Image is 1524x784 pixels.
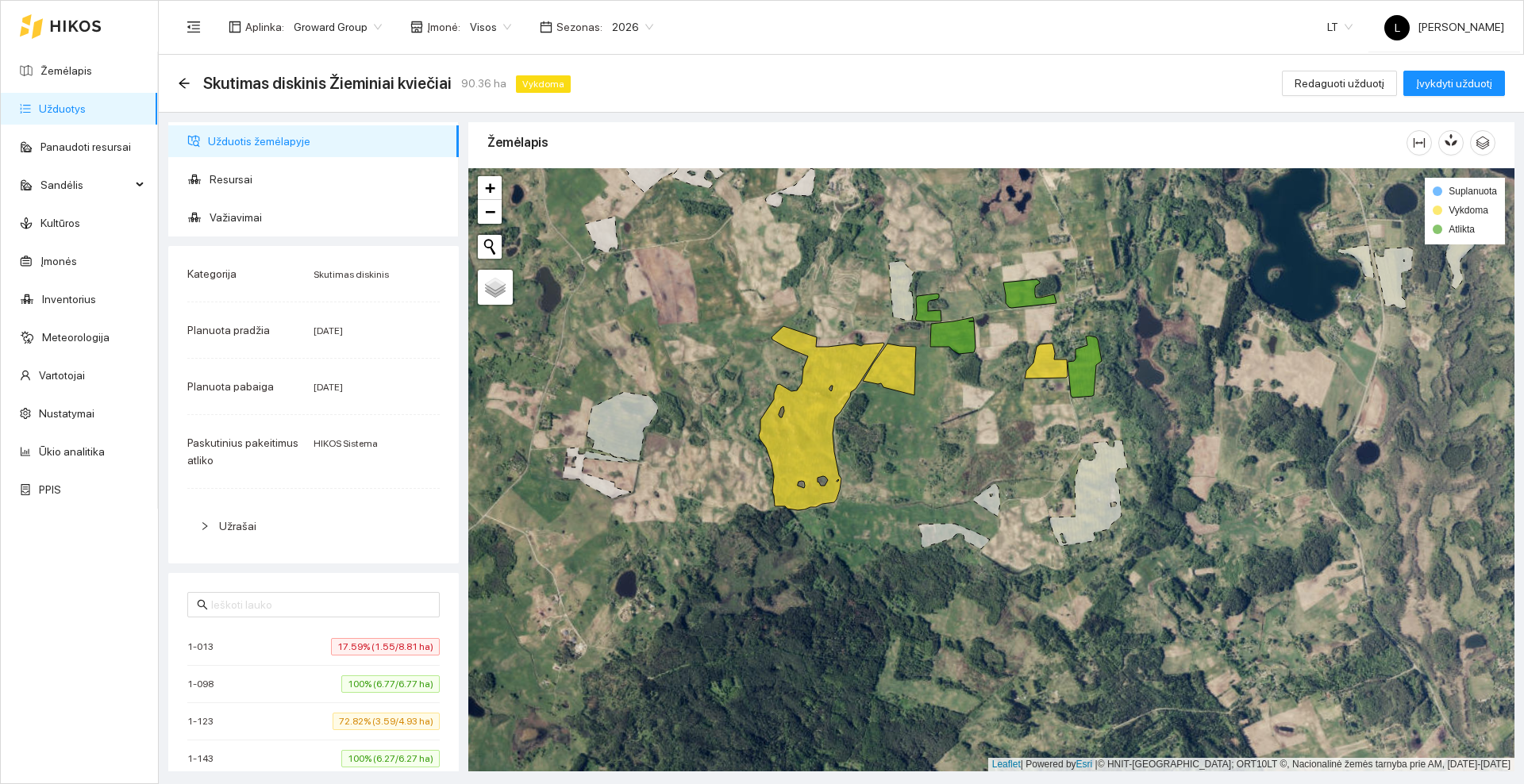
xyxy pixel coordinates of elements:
[988,758,1514,771] div: | Powered by © HNIT-[GEOGRAPHIC_DATA]; ORT10LT ©, Nacionalinė žemės tarnyba prie AM, [DATE]-[DATE]
[333,713,440,730] span: 72.82% (3.59/4.93 ha)
[341,750,440,767] span: 100% (6.27/6.27 ha)
[540,21,552,33] span: calendar
[187,436,298,467] span: Paskutinius pakeitimus atliko
[485,202,495,221] span: −
[612,15,653,39] span: 2026
[556,18,602,36] span: Sezonas :
[197,599,208,610] span: search
[42,331,110,344] a: Meteorologija
[178,77,190,90] span: arrow-left
[1095,759,1098,770] span: |
[39,445,105,458] a: Ūkio analitika
[461,75,506,92] span: 90.36 ha
[39,369,85,382] a: Vartotojai
[210,202,446,233] span: Važiavimai
[39,483,61,496] a: PPIS
[39,407,94,420] a: Nustatymai
[314,269,389,280] span: Skutimas diskinis
[187,20,201,34] span: menu-fold
[1395,15,1400,40] span: L
[229,21,241,33] span: layout
[1282,71,1397,96] button: Redaguoti užduotį
[314,325,343,336] span: [DATE]
[178,11,210,43] button: menu-fold
[42,293,96,306] a: Inventorius
[1403,71,1505,96] button: Įvykdyti užduotį
[40,217,80,229] a: Kultūros
[40,64,92,77] a: Žemėlapis
[1384,21,1504,33] span: [PERSON_NAME]
[478,176,502,200] a: Zoom in
[178,77,190,90] div: Atgal
[187,751,221,767] span: 1-143
[208,125,446,157] span: Užduotis žemėlapyje
[187,380,274,393] span: Planuota pabaiga
[1449,205,1488,216] span: Vykdoma
[210,163,446,195] span: Resursai
[516,75,571,93] span: Vykdoma
[1407,136,1431,149] span: column-width
[211,596,430,613] input: Ieškoti lauko
[1282,77,1397,90] a: Redaguoti užduotį
[341,675,440,693] span: 100% (6.77/6.77 ha)
[1416,75,1492,92] span: Įvykdyti užduotį
[314,382,343,393] span: [DATE]
[1449,224,1475,235] span: Atlikta
[187,676,221,692] span: 1-098
[331,638,440,655] span: 17.59% (1.55/8.81 ha)
[219,520,256,532] span: Užrašai
[1295,75,1384,92] span: Redaguoti užduotį
[427,18,460,36] span: Įmonė :
[187,713,221,729] span: 1-123
[203,71,452,96] span: Skutimas diskinis Žieminiai kviečiai
[485,178,495,198] span: +
[200,521,210,531] span: right
[470,15,511,39] span: Visos
[1449,186,1497,197] span: Suplanuota
[1076,759,1093,770] a: Esri
[1407,130,1432,156] button: column-width
[40,140,131,153] a: Panaudoti resursai
[294,15,382,39] span: Groward Group
[39,102,86,115] a: Užduotys
[40,169,131,201] span: Sandėlis
[487,120,1407,165] div: Žemėlapis
[992,759,1021,770] a: Leaflet
[478,200,502,224] a: Zoom out
[40,255,77,267] a: Įmonės
[187,639,221,655] span: 1-013
[314,438,378,449] span: HIKOS Sistema
[478,235,502,259] button: Initiate a new search
[187,324,270,336] span: Planuota pradžia
[478,270,513,305] a: Layers
[187,267,237,280] span: Kategorija
[245,18,284,36] span: Aplinka :
[1327,15,1353,39] span: LT
[187,508,440,544] div: Užrašai
[410,21,423,33] span: shop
